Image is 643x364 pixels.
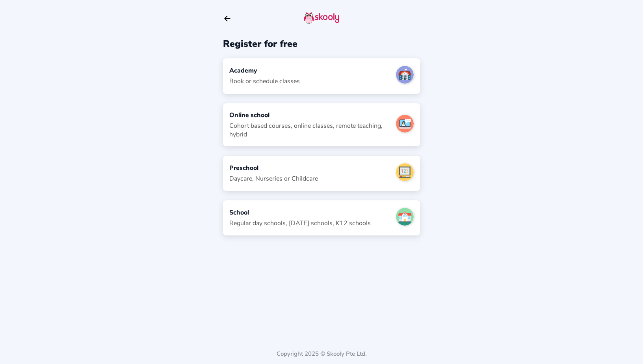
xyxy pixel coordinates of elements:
[304,11,339,24] img: skooly-logo.png
[229,77,300,86] div: Book or schedule classes
[229,121,390,139] div: Cohort based courses, online classes, remote teaching, hybrid
[229,208,371,217] div: School
[223,14,232,23] button: arrow back outline
[229,164,318,172] div: Preschool
[223,37,420,50] div: Register for free
[229,111,390,119] div: Online school
[229,66,300,75] div: Academy
[229,174,318,183] div: Daycare, Nurseries or Childcare
[229,219,371,228] div: Regular day schools, [DATE] schools, K12 schools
